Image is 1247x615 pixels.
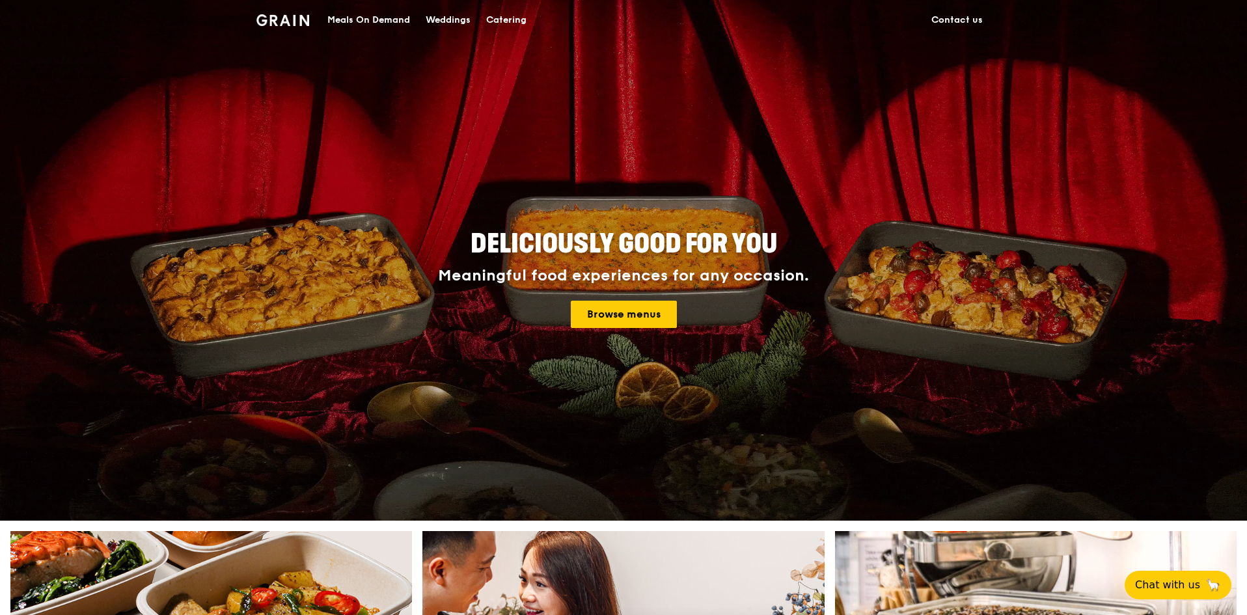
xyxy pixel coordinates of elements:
img: Grain [256,14,309,26]
div: Catering [486,1,527,40]
a: Browse menus [571,301,677,328]
div: Meaningful food experiences for any occasion. [389,267,858,285]
span: Chat with us [1135,577,1200,593]
a: Weddings [418,1,478,40]
a: Catering [478,1,534,40]
span: Deliciously good for you [471,228,777,260]
span: 🦙 [1205,577,1221,593]
div: Meals On Demand [327,1,410,40]
a: Contact us [924,1,991,40]
div: Weddings [426,1,471,40]
button: Chat with us🦙 [1125,571,1231,599]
